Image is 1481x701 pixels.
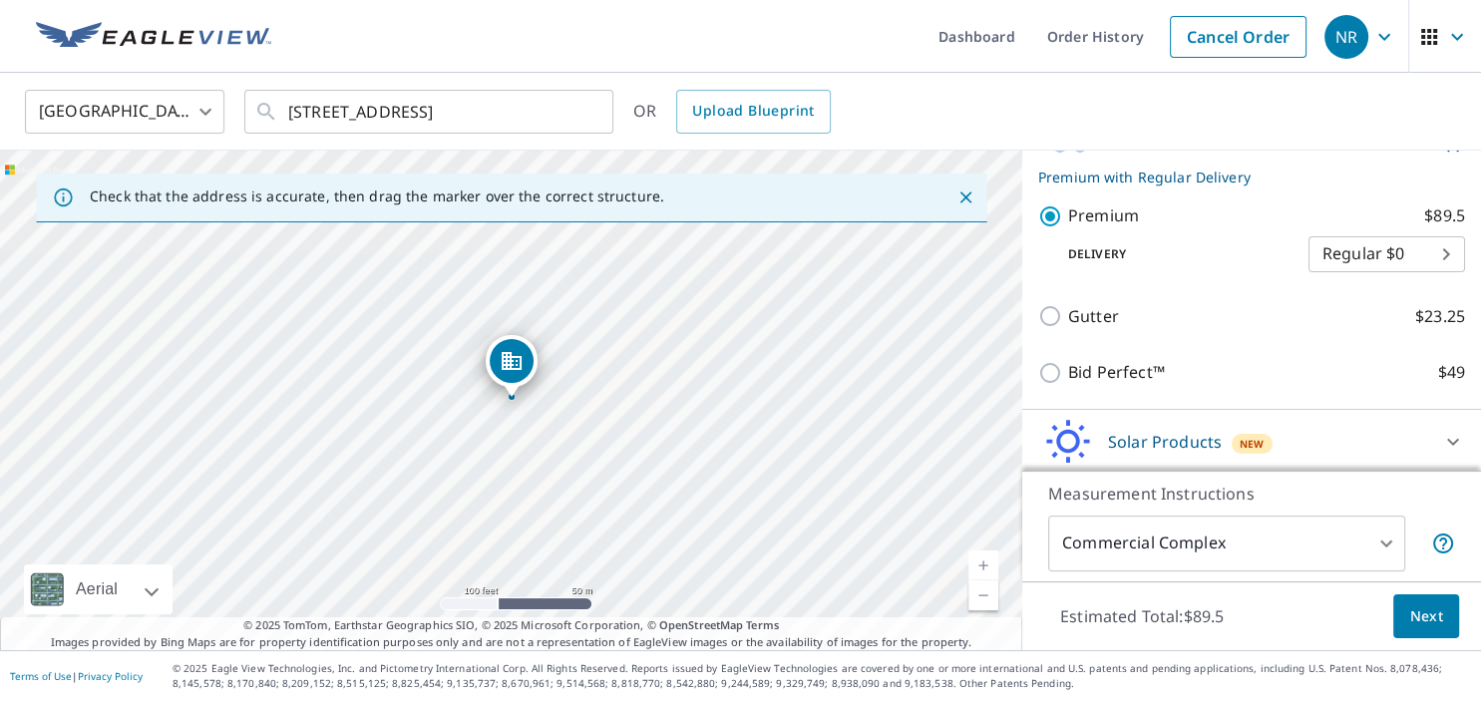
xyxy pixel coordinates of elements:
button: Close [952,184,978,210]
a: Current Level 18, Zoom In [968,550,998,580]
span: New [1240,436,1265,452]
div: Aerial [24,564,173,614]
a: Upload Blueprint [676,90,830,134]
p: | [10,670,143,682]
div: Regular $0 [1308,226,1465,282]
a: Terms of Use [10,669,72,683]
span: Next [1409,604,1443,629]
div: OR [633,90,831,134]
span: © 2025 TomTom, Earthstar Geographics SIO, © 2025 Microsoft Corporation, © [243,617,779,634]
a: Terms [746,617,779,632]
a: OpenStreetMap [659,617,743,632]
p: $23.25 [1415,304,1465,329]
div: [GEOGRAPHIC_DATA] [25,84,224,140]
div: NR [1324,15,1368,59]
p: Estimated Total: $89.5 [1044,594,1240,638]
button: Next [1393,594,1459,639]
p: Check that the address is accurate, then drag the marker over the correct structure. [90,187,664,205]
p: Premium [1068,203,1139,228]
div: Aerial [70,564,124,614]
p: © 2025 Eagle View Technologies, Inc. and Pictometry International Corp. All Rights Reserved. Repo... [173,661,1471,691]
a: Cancel Order [1170,16,1306,58]
img: EV Logo [36,22,271,52]
div: Dropped pin, building 1, Commercial property, 1965 S Ocean Dr Hallandale Beach, FL 33009 [486,335,538,397]
p: $49 [1438,360,1465,385]
div: Commercial Complex [1048,516,1405,571]
a: Privacy Policy [78,669,143,683]
p: Bid Perfect™ [1068,360,1165,385]
input: Search by address or latitude-longitude [288,84,572,140]
span: Each building may require a separate measurement report; if so, your account will be billed per r... [1431,531,1455,555]
p: $89.5 [1424,203,1465,228]
p: Premium with Regular Delivery [1038,167,1441,187]
p: Gutter [1068,304,1119,329]
p: Solar Products [1108,430,1222,454]
p: Measurement Instructions [1048,482,1455,506]
p: Delivery [1038,245,1308,263]
div: Solar ProductsNew [1038,418,1465,466]
span: Upload Blueprint [692,99,814,124]
a: Current Level 18, Zoom Out [968,580,998,610]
